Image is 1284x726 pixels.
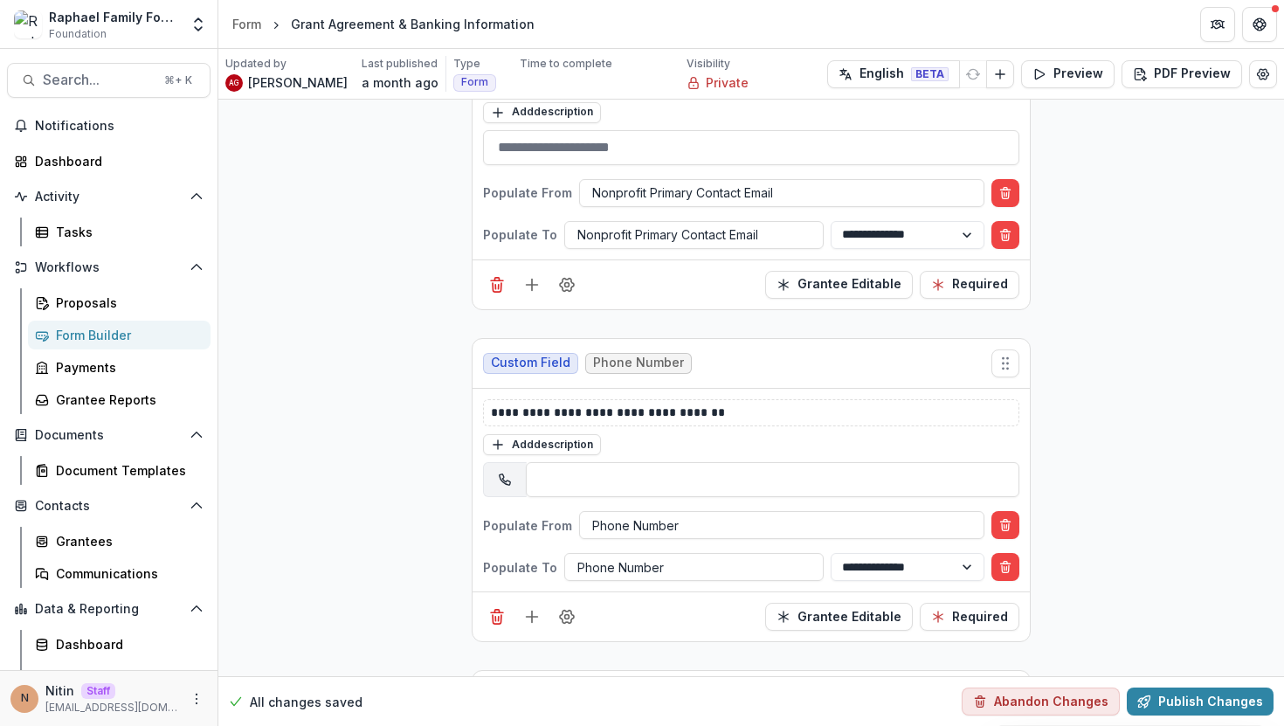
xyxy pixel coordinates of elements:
[7,63,211,98] button: Search...
[248,73,348,92] p: [PERSON_NAME]
[483,225,557,244] p: Populate To
[56,223,197,241] div: Tasks
[362,56,438,72] p: Last published
[453,56,480,72] p: Type
[225,56,286,72] p: Updated by
[461,76,488,88] span: Form
[49,8,179,26] div: Raphael Family Foundation
[186,688,207,709] button: More
[7,112,211,140] button: Notifications
[518,271,546,299] button: Add field
[1127,688,1274,716] button: Publish Changes
[56,532,197,550] div: Grantees
[225,11,542,37] nav: breadcrumb
[765,271,913,299] button: Read Only Toggle
[28,218,211,246] a: Tasks
[35,260,183,275] span: Workflows
[21,693,29,704] div: Nitin
[43,72,154,88] span: Search...
[7,147,211,176] a: Dashboard
[232,15,261,33] div: Form
[35,428,183,443] span: Documents
[45,681,74,700] p: Nitin
[56,667,197,686] div: Data Report
[991,553,1019,581] button: Delete condition
[483,516,572,535] p: Populate From
[1249,60,1277,88] button: Edit Form Settings
[56,461,197,480] div: Document Templates
[7,421,211,449] button: Open Documents
[28,559,211,588] a: Communications
[56,326,197,344] div: Form Builder
[49,26,107,42] span: Foundation
[56,564,197,583] div: Communications
[483,434,601,455] button: Adddescription
[1200,7,1235,42] button: Partners
[520,56,612,72] p: Time to complete
[483,558,557,577] p: Populate To
[161,71,196,90] div: ⌘ + K
[920,271,1019,299] button: Required
[687,56,730,72] p: Visibility
[827,60,960,88] button: English BETA
[553,603,581,631] button: Field Settings
[28,385,211,414] a: Grantee Reports
[28,662,211,691] a: Data Report
[56,294,197,312] div: Proposals
[1242,7,1277,42] button: Get Help
[959,60,987,88] button: Refresh Translation
[225,11,268,37] a: Form
[35,190,183,204] span: Activity
[483,102,601,123] button: Adddescription
[920,603,1019,631] button: Required
[991,511,1019,539] button: Delete condition
[56,391,197,409] div: Grantee Reports
[35,499,183,514] span: Contacts
[991,179,1019,207] button: Delete condition
[28,288,211,317] a: Proposals
[56,358,197,377] div: Payments
[28,456,211,485] a: Document Templates
[362,73,438,92] p: a month ago
[7,253,211,281] button: Open Workflows
[553,271,581,299] button: Field Settings
[56,635,197,653] div: Dashboard
[962,688,1120,716] button: Abandon Changes
[250,693,362,711] p: All changes saved
[229,80,239,86] div: Anu Gupta
[706,73,749,92] p: Private
[1021,60,1115,88] button: Preview
[35,152,197,170] div: Dashboard
[35,602,183,617] span: Data & Reporting
[28,527,211,556] a: Grantees
[28,630,211,659] a: Dashboard
[7,183,211,211] button: Open Activity
[35,119,204,134] span: Notifications
[7,492,211,520] button: Open Contacts
[491,356,570,370] span: Custom Field
[518,603,546,631] button: Add field
[483,603,511,631] button: Delete field
[593,356,684,370] span: Phone Number
[291,15,535,33] div: Grant Agreement & Banking Information
[45,700,179,716] p: [EMAIL_ADDRESS][DOMAIN_NAME]
[14,10,42,38] img: Raphael Family Foundation
[765,603,913,631] button: Read Only Toggle
[28,353,211,382] a: Payments
[483,183,572,202] p: Populate From
[1122,60,1242,88] button: PDF Preview
[186,7,211,42] button: Open entity switcher
[991,349,1019,377] button: Move field
[991,221,1019,249] button: Delete condition
[81,683,115,699] p: Staff
[483,271,511,299] button: Delete field
[7,595,211,623] button: Open Data & Reporting
[28,321,211,349] a: Form Builder
[986,60,1014,88] button: Add Language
